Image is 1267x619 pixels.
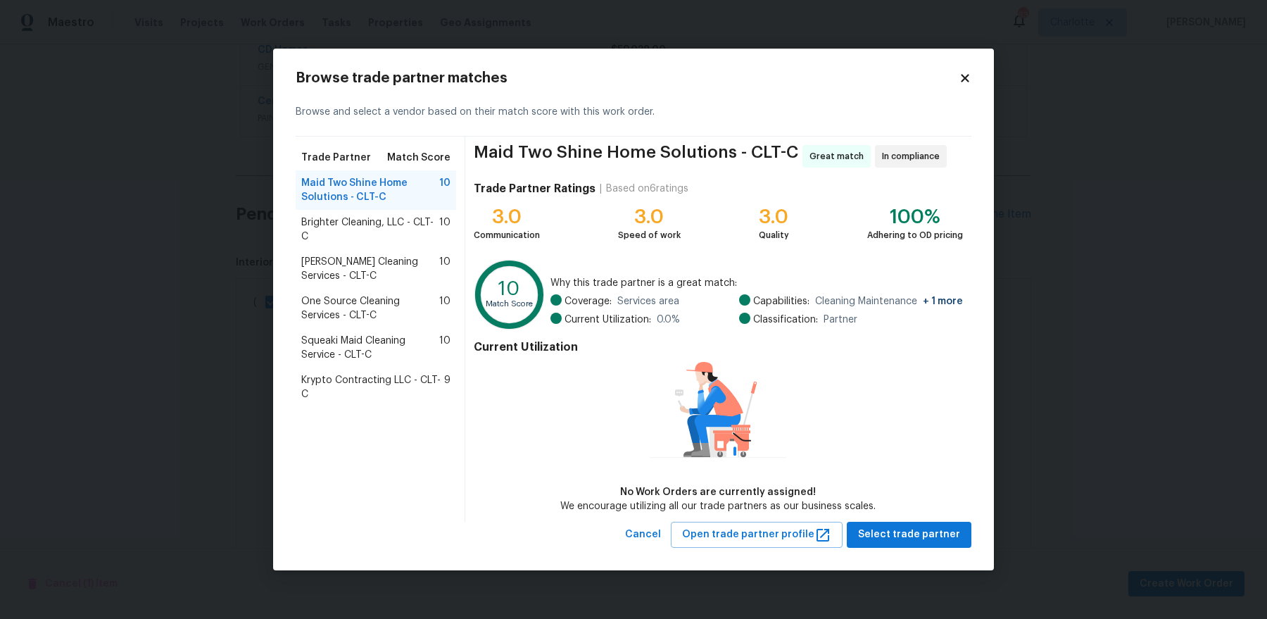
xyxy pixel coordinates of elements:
[617,294,679,308] span: Services area
[439,294,450,323] span: 10
[671,522,843,548] button: Open trade partner profile
[439,255,450,283] span: 10
[923,296,963,306] span: + 1 more
[474,182,595,196] h4: Trade Partner Ratings
[439,215,450,244] span: 10
[867,228,963,242] div: Adhering to OD pricing
[565,313,651,327] span: Current Utilization:
[858,526,960,544] span: Select trade partner
[301,255,439,283] span: [PERSON_NAME] Cleaning Services - CLT-C
[759,228,789,242] div: Quality
[606,182,688,196] div: Based on 6 ratings
[867,210,963,224] div: 100%
[753,313,818,327] span: Classification:
[619,522,667,548] button: Cancel
[824,313,857,327] span: Partner
[759,210,789,224] div: 3.0
[550,276,963,290] span: Why this trade partner is a great match:
[301,176,439,204] span: Maid Two Shine Home Solutions - CLT-C
[565,294,612,308] span: Coverage:
[387,151,450,165] span: Match Score
[847,522,971,548] button: Select trade partner
[474,210,540,224] div: 3.0
[444,373,450,401] span: 9
[882,149,945,163] span: In compliance
[682,526,831,544] span: Open trade partner profile
[560,485,876,499] div: No Work Orders are currently assigned!
[809,149,869,163] span: Great match
[595,182,606,196] div: |
[486,301,533,308] text: Match Score
[439,176,450,204] span: 10
[296,71,959,85] h2: Browse trade partner matches
[301,373,444,401] span: Krypto Contracting LLC - CLT-C
[753,294,809,308] span: Capabilities:
[439,334,450,362] span: 10
[657,313,680,327] span: 0.0 %
[560,499,876,513] div: We encourage utilizing all our trade partners as our business scales.
[296,88,971,137] div: Browse and select a vendor based on their match score with this work order.
[498,279,520,299] text: 10
[301,215,439,244] span: Brighter Cleaning, LLC - CLT-C
[815,294,963,308] span: Cleaning Maintenance
[301,334,439,362] span: Squeaki Maid Cleaning Service - CLT-C
[474,145,798,168] span: Maid Two Shine Home Solutions - CLT-C
[625,526,661,544] span: Cancel
[301,294,439,323] span: One Source Cleaning Services - CLT-C
[301,151,371,165] span: Trade Partner
[474,228,540,242] div: Communication
[618,228,681,242] div: Speed of work
[618,210,681,224] div: 3.0
[474,340,963,354] h4: Current Utilization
